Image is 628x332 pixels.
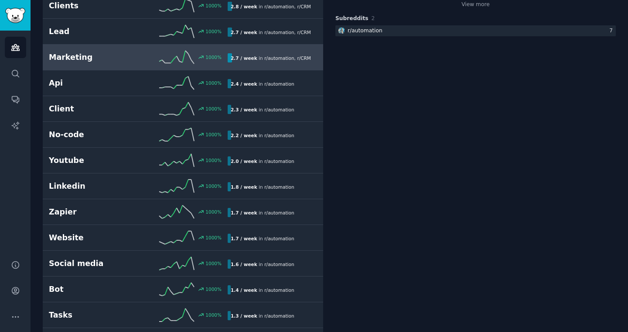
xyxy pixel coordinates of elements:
div: r/ automation [348,27,382,35]
h2: Marketing [49,52,138,63]
h2: Social media [49,258,138,269]
a: Lead1000%2.7 / weekin r/automation,r/CRM [43,19,323,45]
h2: Api [49,78,138,89]
h2: Bot [49,284,138,295]
div: in [228,156,297,166]
a: Social media1000%1.6 / weekin r/automation [43,251,323,277]
span: r/ automation [264,107,294,112]
div: in [228,182,297,191]
div: 1000 % [205,312,222,318]
div: in [228,53,311,62]
span: r/ automation [264,81,294,86]
a: No-code1000%2.2 / weekin r/automation [43,122,323,148]
a: Api1000%2.4 / weekin r/automation [43,70,323,96]
b: 1.6 / week [231,262,257,267]
div: 1000 % [205,3,222,9]
div: 1000 % [205,106,222,112]
a: Bot1000%1.4 / weekin r/automation [43,277,323,302]
div: in [228,28,311,37]
a: automationr/automation7 [335,25,616,36]
div: 1000 % [205,28,222,35]
div: in [228,131,297,140]
a: Linkedin1000%1.8 / weekin r/automation [43,173,323,199]
h2: Website [49,232,138,243]
span: r/ CRM [297,30,311,35]
span: r/ automation [264,210,294,215]
h2: No-code [49,129,138,140]
span: r/ CRM [297,4,311,9]
span: Subreddits [335,15,369,23]
h2: Youtube [49,155,138,166]
span: r/ CRM [297,55,311,61]
h2: Lead [49,26,138,37]
b: 1.8 / week [231,184,257,190]
span: r/ automation [264,184,294,190]
span: , [294,55,296,61]
a: Tasks1000%1.3 / weekin r/automation [43,302,323,328]
div: 1000 % [205,131,222,138]
span: r/ automation [264,55,294,61]
b: 2.7 / week [231,55,257,61]
a: Client1000%2.3 / weekin r/automation [43,96,323,122]
h2: Clients [49,0,138,11]
div: in [228,208,297,217]
div: 1000 % [205,183,222,189]
div: in [228,285,297,294]
div: 1000 % [205,260,222,266]
b: 2.8 / week [231,4,257,9]
span: , [294,30,296,35]
h2: Zapier [49,207,138,218]
b: 1.7 / week [231,236,257,241]
span: r/ automation [264,159,294,164]
b: 2.4 / week [231,81,257,86]
span: r/ automation [264,4,294,9]
b: 2.0 / week [231,159,257,164]
span: r/ automation [264,236,294,241]
span: r/ automation [264,30,294,35]
div: in [228,259,297,269]
div: 7 [609,27,616,35]
div: in [228,2,311,11]
span: , [294,4,296,9]
div: 1000 % [205,80,222,86]
div: in [228,311,297,320]
b: 2.3 / week [231,107,257,112]
a: Youtube1000%2.0 / weekin r/automation [43,148,323,173]
div: 1000 % [205,157,222,163]
b: 1.4 / week [231,287,257,293]
b: 1.3 / week [231,313,257,318]
div: 1000 % [205,235,222,241]
a: Marketing1000%2.7 / weekin r/automation,r/CRM [43,45,323,70]
a: Zapier1000%1.7 / weekin r/automation [43,199,323,225]
a: View more [461,1,490,9]
span: 2 [372,15,375,21]
h2: Client [49,104,138,114]
span: r/ automation [264,313,294,318]
div: 1000 % [205,286,222,292]
div: in [228,234,297,243]
a: Website1000%1.7 / weekin r/automation [43,225,323,251]
span: r/ automation [264,287,294,293]
h2: Linkedin [49,181,138,192]
img: automation [338,28,345,34]
div: 1000 % [205,209,222,215]
div: in [228,79,297,88]
div: 1000 % [205,54,222,60]
div: in [228,105,297,114]
span: r/ automation [264,262,294,267]
b: 2.2 / week [231,133,257,138]
img: GummySearch logo [5,8,25,23]
span: r/ automation [264,133,294,138]
b: 2.7 / week [231,30,257,35]
h2: Tasks [49,310,138,321]
b: 1.7 / week [231,210,257,215]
